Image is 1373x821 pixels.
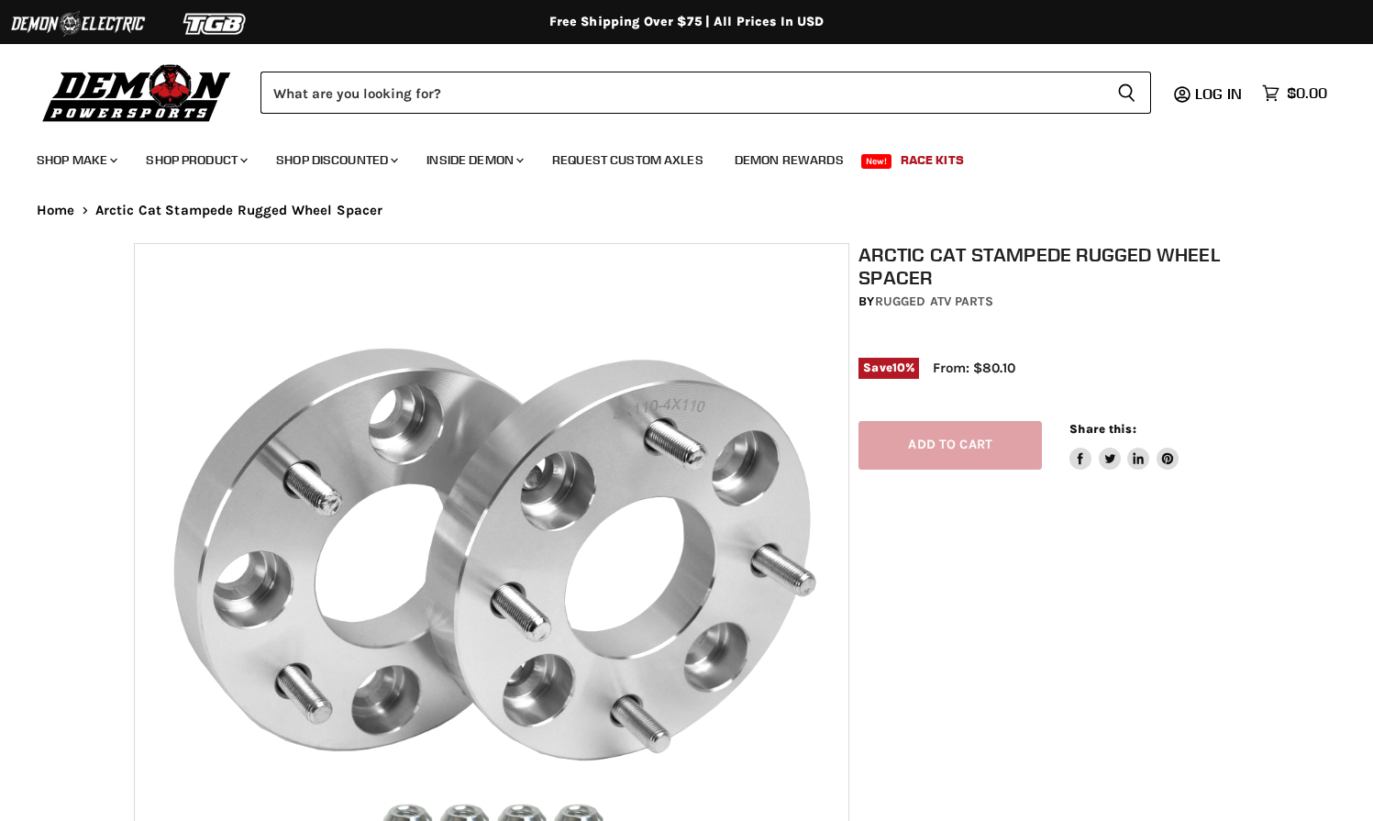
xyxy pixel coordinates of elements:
div: by [858,292,1248,312]
img: TGB Logo 2 [147,6,284,41]
h1: Arctic Cat Stampede Rugged Wheel Spacer [858,243,1248,289]
img: Demon Electric Logo 2 [9,6,147,41]
span: Arctic Cat Stampede Rugged Wheel Spacer [95,203,383,218]
span: Share this: [1069,422,1135,436]
img: Demon Powersports [37,60,238,125]
span: Log in [1195,84,1242,103]
a: Log in [1187,85,1253,102]
a: Request Custom Axles [538,141,717,179]
a: Inside Demon [413,141,535,179]
form: Product [260,72,1151,114]
span: From: $80.10 [933,360,1015,376]
span: $0.00 [1287,84,1327,102]
ul: Main menu [23,134,1323,179]
span: Save % [858,358,919,378]
a: Shop Make [23,141,128,179]
span: New! [861,154,892,169]
span: 10 [892,361,905,374]
a: Shop Product [132,141,259,179]
input: Search [260,72,1102,114]
button: Search [1102,72,1151,114]
aside: Share this: [1069,421,1179,470]
a: Race Kits [887,141,978,179]
a: Rugged ATV Parts [875,294,993,309]
a: Home [37,203,75,218]
a: $0.00 [1253,80,1336,106]
a: Demon Rewards [721,141,858,179]
a: Shop Discounted [262,141,409,179]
